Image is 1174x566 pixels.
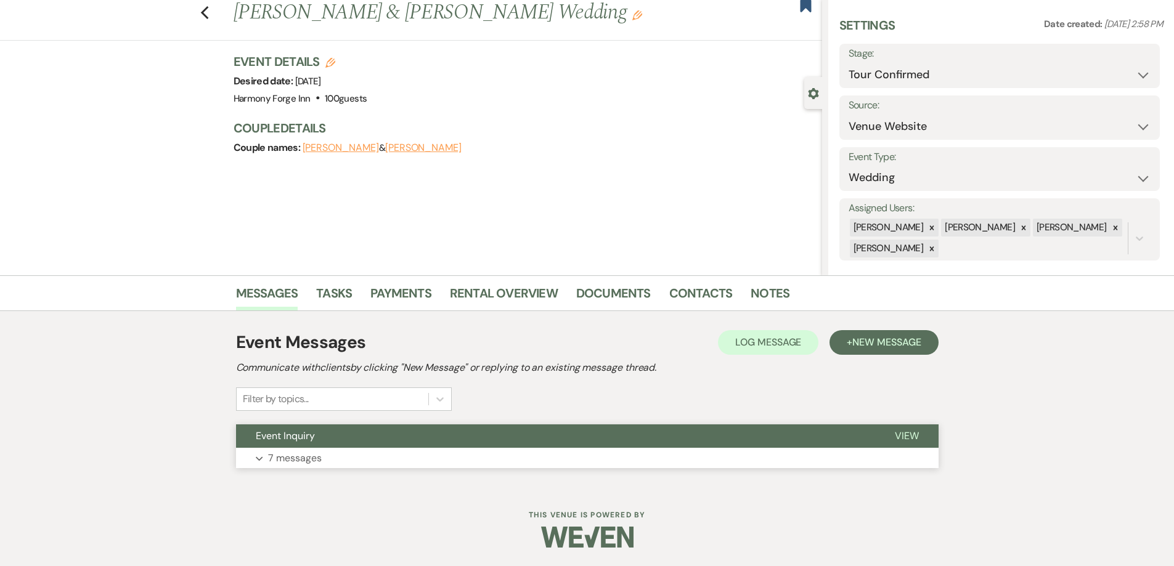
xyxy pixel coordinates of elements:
[325,92,367,105] span: 100 guests
[839,17,895,44] h3: Settings
[849,200,1151,217] label: Assigned Users:
[1044,18,1104,30] span: Date created:
[718,330,818,355] button: Log Message
[234,75,295,87] span: Desired date:
[234,92,311,105] span: Harmony Forge Inn
[236,448,939,469] button: 7 messages
[450,283,558,310] a: Rental Overview
[234,119,810,137] h3: Couple Details
[669,283,733,310] a: Contacts
[370,283,431,310] a: Payments
[849,148,1151,166] label: Event Type:
[236,283,298,310] a: Messages
[850,240,926,257] div: [PERSON_NAME]
[751,283,789,310] a: Notes
[268,450,322,466] p: 7 messages
[576,283,651,310] a: Documents
[1104,18,1163,30] span: [DATE] 2:58 PM
[256,429,315,442] span: Event Inquiry
[735,336,801,349] span: Log Message
[243,392,309,406] div: Filter by topics...
[541,515,634,559] img: Weven Logo
[849,45,1151,63] label: Stage:
[1033,219,1109,237] div: [PERSON_NAME]
[941,219,1017,237] div: [PERSON_NAME]
[632,9,642,20] button: Edit
[295,75,321,87] span: [DATE]
[303,143,379,153] button: [PERSON_NAME]
[316,283,352,310] a: Tasks
[808,87,819,99] button: Close lead details
[385,143,462,153] button: [PERSON_NAME]
[236,329,366,355] h1: Event Messages
[852,336,921,349] span: New Message
[234,53,367,70] h3: Event Details
[303,142,462,154] span: &
[234,141,303,154] span: Couple names:
[236,360,939,375] h2: Communicate with clients by clicking "New Message" or replying to an existing message thread.
[875,424,939,448] button: View
[895,429,919,442] span: View
[830,330,938,355] button: +New Message
[850,219,926,237] div: [PERSON_NAME]
[236,424,875,448] button: Event Inquiry
[849,97,1151,115] label: Source:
